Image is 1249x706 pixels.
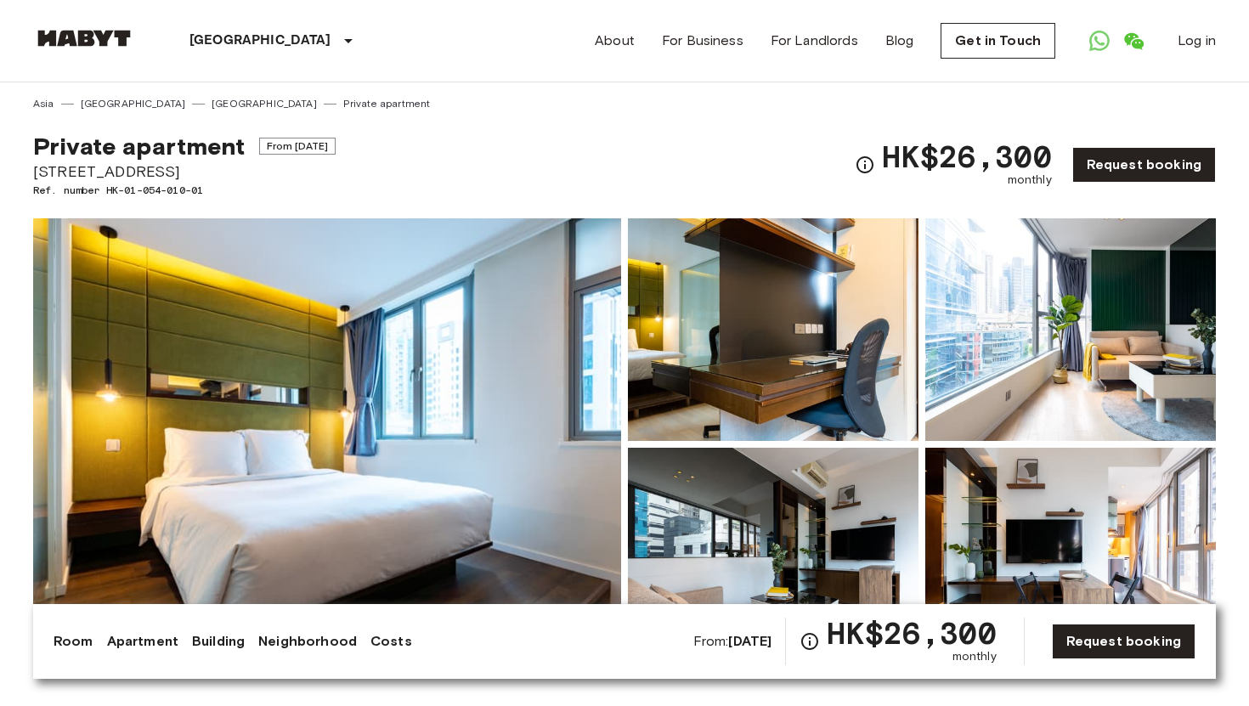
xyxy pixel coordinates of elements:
a: Costs [370,631,412,652]
a: [GEOGRAPHIC_DATA] [81,96,186,111]
a: For Landlords [771,31,858,51]
a: Get in Touch [941,23,1055,59]
span: monthly [1008,172,1052,189]
a: Neighborhood [258,631,357,652]
span: [STREET_ADDRESS] [33,161,336,183]
span: HK$26,300 [882,141,1051,172]
a: Request booking [1052,624,1195,659]
span: monthly [952,648,997,665]
a: Request booking [1072,147,1216,183]
a: For Business [662,31,743,51]
span: From: [693,632,772,651]
a: Log in [1178,31,1216,51]
span: Ref. number HK-01-054-010-01 [33,183,336,198]
b: [DATE] [728,633,771,649]
a: Asia [33,96,54,111]
img: Picture of unit HK-01-054-010-01 [628,448,918,670]
img: Marketing picture of unit HK-01-054-010-01 [33,218,621,670]
svg: Check cost overview for full price breakdown. Please note that discounts apply to new joiners onl... [855,155,875,175]
a: Open WeChat [1116,24,1150,58]
span: Private apartment [33,132,246,161]
img: Picture of unit HK-01-054-010-01 [628,218,918,441]
a: Blog [885,31,914,51]
a: Open WhatsApp [1082,24,1116,58]
a: Apartment [107,631,178,652]
a: [GEOGRAPHIC_DATA] [212,96,317,111]
img: Habyt [33,30,135,47]
span: From [DATE] [259,138,336,155]
svg: Check cost overview for full price breakdown. Please note that discounts apply to new joiners onl... [800,631,820,652]
a: Room [54,631,93,652]
a: About [595,31,635,51]
a: Building [192,631,245,652]
span: HK$26,300 [827,618,996,648]
img: Picture of unit HK-01-054-010-01 [925,448,1216,670]
a: Private apartment [343,96,431,111]
p: [GEOGRAPHIC_DATA] [189,31,331,51]
img: Picture of unit HK-01-054-010-01 [925,218,1216,441]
